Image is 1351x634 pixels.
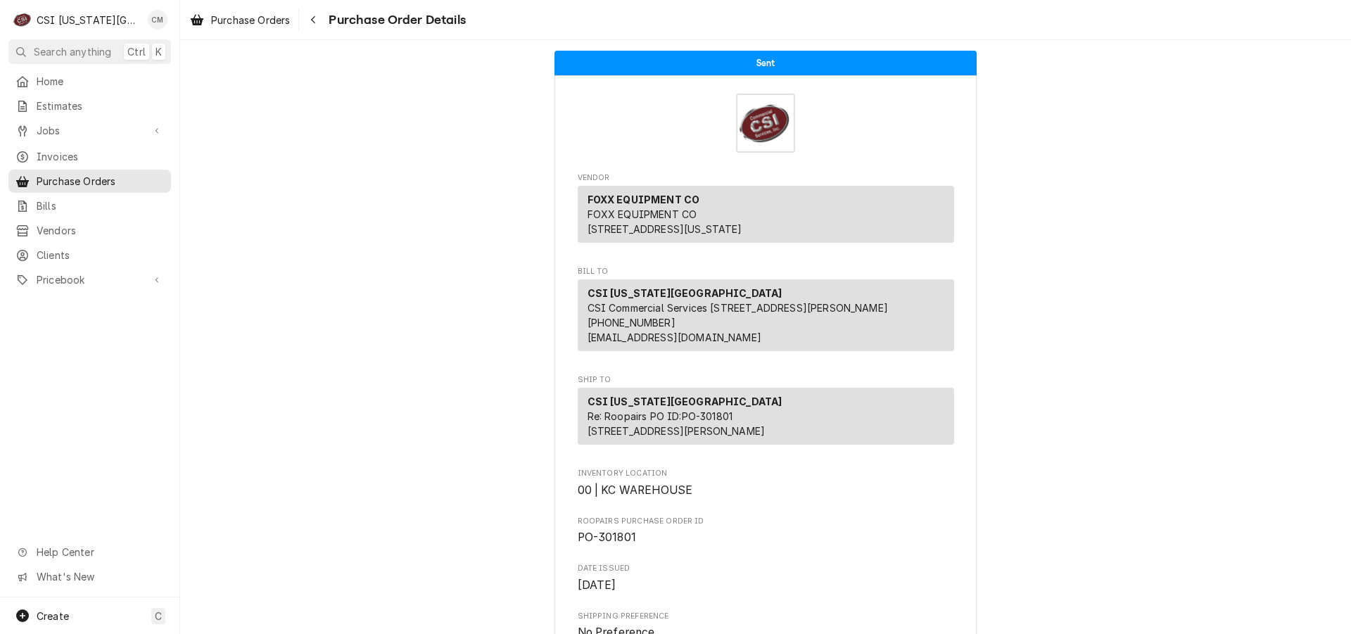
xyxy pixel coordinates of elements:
[588,287,782,299] strong: CSI [US_STATE][GEOGRAPHIC_DATA]
[37,545,163,559] span: Help Center
[578,374,954,451] div: Purchase Order Ship To
[8,194,171,217] a: Bills
[148,10,167,30] div: CM
[578,279,954,351] div: Bill To
[578,266,954,277] span: Bill To
[578,266,954,357] div: Purchase Order Bill To
[578,563,954,574] span: Date Issued
[324,11,466,30] span: Purchase Order Details
[127,44,146,59] span: Ctrl
[588,302,888,314] span: CSI Commercial Services [STREET_ADDRESS][PERSON_NAME]
[578,577,954,594] span: Date Issued
[578,516,954,527] span: Roopairs Purchase Order ID
[37,13,140,27] div: CSI [US_STATE][GEOGRAPHIC_DATA]
[578,388,954,450] div: Ship To
[8,70,171,93] a: Home
[578,482,954,499] span: Inventory Location
[8,39,171,64] button: Search anythingCtrlK
[588,194,700,205] strong: FOXX EQUIPMENT CO
[588,208,742,235] span: FOXX EQUIPMENT CO [STREET_ADDRESS][US_STATE]
[37,174,164,189] span: Purchase Orders
[578,611,954,622] span: Shipping Preference
[37,248,164,262] span: Clients
[13,10,32,30] div: CSI Kansas City's Avatar
[578,483,693,497] span: 00 | KC WAREHOUSE
[211,13,290,27] span: Purchase Orders
[8,268,171,291] a: Go to Pricebook
[756,58,775,68] span: Sent
[148,10,167,30] div: Chancellor Morris's Avatar
[13,10,32,30] div: C
[736,94,795,153] img: Logo
[8,565,171,588] a: Go to What's New
[554,51,977,75] div: Status
[302,8,324,31] button: Navigate back
[578,578,616,592] span: [DATE]
[8,119,171,142] a: Go to Jobs
[8,219,171,242] a: Vendors
[37,74,164,89] span: Home
[578,531,636,544] span: PO-301801
[156,44,162,59] span: K
[578,388,954,445] div: Ship To
[37,123,143,138] span: Jobs
[184,8,296,32] a: Purchase Orders
[37,610,69,622] span: Create
[578,186,954,248] div: Vendor
[37,223,164,238] span: Vendors
[578,516,954,546] div: Roopairs Purchase Order ID
[578,563,954,593] div: Date Issued
[37,149,164,164] span: Invoices
[34,44,111,59] span: Search anything
[588,317,675,329] a: [PHONE_NUMBER]
[37,198,164,213] span: Bills
[8,243,171,267] a: Clients
[8,145,171,168] a: Invoices
[37,99,164,113] span: Estimates
[8,170,171,193] a: Purchase Orders
[8,94,171,118] a: Estimates
[8,540,171,564] a: Go to Help Center
[578,172,954,184] span: Vendor
[37,272,143,287] span: Pricebook
[578,279,954,357] div: Bill To
[37,569,163,584] span: What's New
[578,468,954,498] div: Inventory Location
[578,186,954,243] div: Vendor
[588,410,733,422] span: Re: Roopairs PO ID: PO-301801
[578,172,954,249] div: Purchase Order Vendor
[155,609,162,623] span: C
[588,395,782,407] strong: CSI [US_STATE][GEOGRAPHIC_DATA]
[588,331,761,343] a: [EMAIL_ADDRESS][DOMAIN_NAME]
[578,529,954,546] span: Roopairs Purchase Order ID
[578,374,954,386] span: Ship To
[588,425,766,437] span: [STREET_ADDRESS][PERSON_NAME]
[578,468,954,479] span: Inventory Location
